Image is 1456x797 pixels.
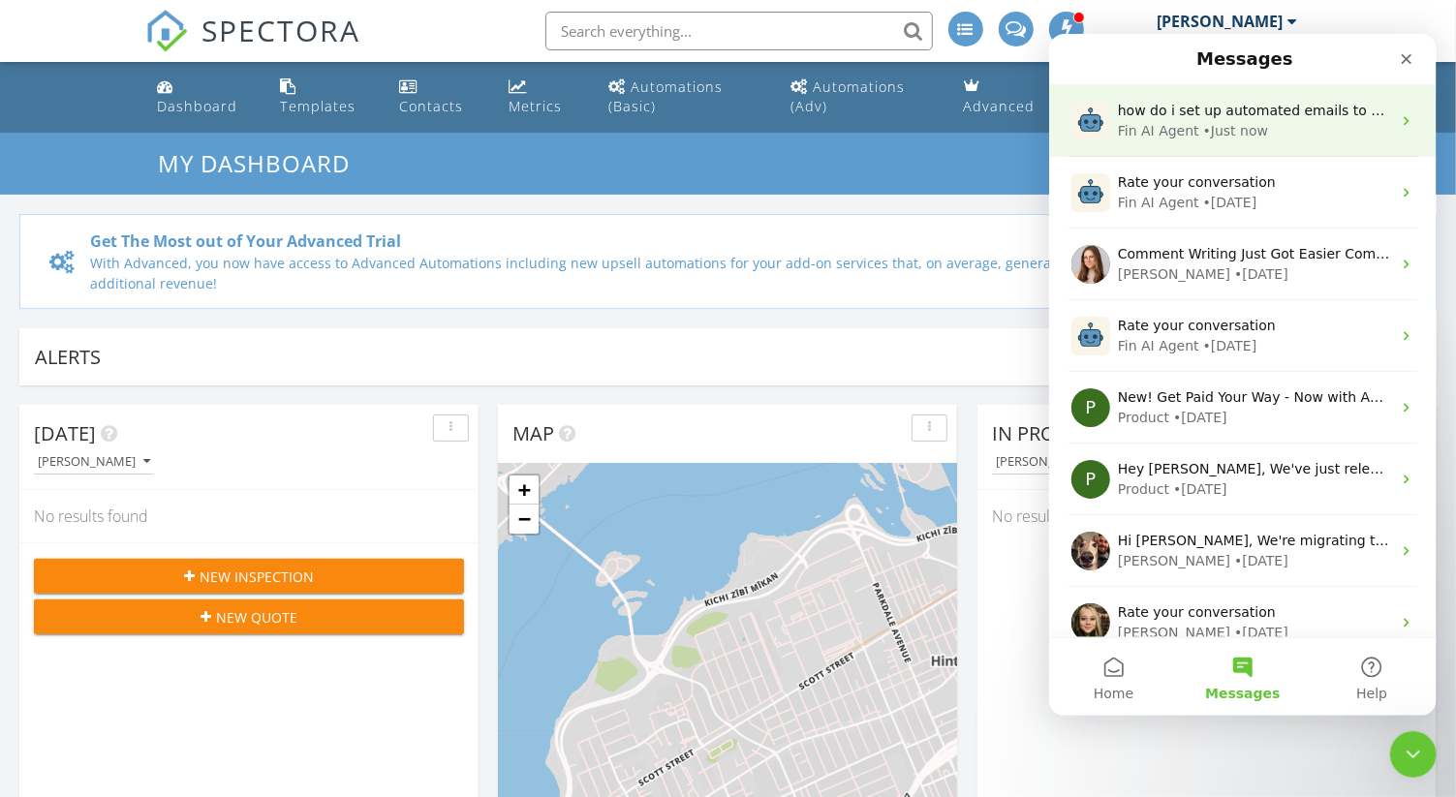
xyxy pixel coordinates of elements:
[185,230,239,251] div: • [DATE]
[992,420,1114,446] span: In Progress
[22,354,61,393] div: Profile image for Product
[69,159,150,179] div: Fin AI Agent
[992,449,1112,475] button: [PERSON_NAME]
[35,344,1393,370] div: Alerts
[22,569,61,608] img: Profile image for Brittany
[69,589,181,609] div: [PERSON_NAME]
[69,374,120,394] div: Product
[964,97,1036,115] div: Advanced
[69,570,227,586] span: Rate your conversation
[200,567,314,587] span: New Inspection
[510,505,539,534] a: Zoom out
[69,517,181,537] div: [PERSON_NAME]
[90,230,1187,253] div: Get The Most out of Your Advanced Trial
[956,70,1055,125] a: Advanced
[157,97,237,115] div: Dashboard
[124,374,178,394] div: • [DATE]
[34,559,464,594] button: New Inspection
[22,139,61,178] img: Profile image for Fin AI Agent
[1049,34,1437,716] iframe: Intercom live chat
[90,253,1187,293] div: With Advanced, you now have access to Advanced Automations including new upsell automations for y...
[34,449,154,475] button: [PERSON_NAME]
[1104,31,1298,50] div: Vanguard Building Inspections Inc
[156,653,231,666] span: Messages
[154,159,208,179] div: • [DATE]
[38,455,150,469] div: [PERSON_NAME]
[399,97,463,115] div: Contacts
[501,70,585,125] a: Metrics
[22,498,61,536] img: Profile image for James
[1158,12,1284,31] div: [PERSON_NAME]
[154,87,219,107] div: • Just now
[201,10,360,50] span: SPECTORA
[259,604,387,682] button: Help
[69,445,120,466] div: Product
[391,70,485,125] a: Contacts
[45,653,84,666] span: Home
[145,10,188,52] img: The Best Home Inspection Software - Spectora
[216,607,297,628] span: New Quote
[996,455,1108,469] div: [PERSON_NAME]
[608,77,723,115] div: Automations (Basic)
[154,302,208,322] div: • [DATE]
[145,26,360,67] a: SPECTORA
[307,653,338,666] span: Help
[19,490,479,542] div: No results found
[69,284,227,299] span: Rate your conversation
[69,140,227,156] span: Rate your conversation
[69,302,150,322] div: Fin AI Agent
[790,77,905,115] div: Automations (Adv)
[124,445,178,466] div: • [DATE]
[545,12,933,50] input: Search everything...
[1390,731,1437,778] iframe: Intercom live chat
[185,589,239,609] div: • [DATE]
[22,426,61,465] div: Profile image for Product
[512,420,554,446] span: Map
[34,599,464,634] button: New Quote
[783,70,940,125] a: Automations (Advanced)
[510,475,539,505] a: Zoom in
[69,87,150,107] div: Fin AI Agent
[601,70,767,125] a: Automations (Basic)
[509,97,562,115] div: Metrics
[977,490,1437,542] div: No results found
[185,517,239,537] div: • [DATE]
[280,97,356,115] div: Templates
[272,70,375,125] a: Templates
[149,70,257,125] a: Dashboard
[22,211,61,250] img: Profile image for Olivia
[22,283,61,322] img: Profile image for Fin AI Agent
[34,420,96,446] span: [DATE]
[158,147,366,179] a: My Dashboard
[69,230,181,251] div: [PERSON_NAME]
[69,69,528,84] span: how do i set up automated emails to be sent out for agent nurture?
[129,604,258,682] button: Messages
